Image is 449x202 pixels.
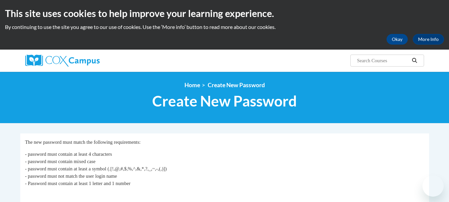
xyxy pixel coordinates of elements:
a: Home [184,82,200,89]
a: Cox Campus [25,55,152,67]
p: By continuing to use the site you agree to our use of cookies. Use the ‘More info’ button to read... [5,23,444,31]
h2: This site uses cookies to help improve your learning experience. [5,7,444,20]
a: More Info [413,34,444,45]
img: Cox Campus [25,55,100,67]
span: - password must contain at least 4 characters - password must contain mixed case - password must ... [25,151,167,186]
iframe: Button to launch messaging window [422,175,444,197]
button: Okay [387,34,408,45]
input: Search Courses [356,57,409,65]
span: Create New Password [152,92,297,110]
span: The new password must match the following requirements: [25,139,141,145]
span: Create New Password [208,82,265,89]
button: Search [409,57,419,65]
